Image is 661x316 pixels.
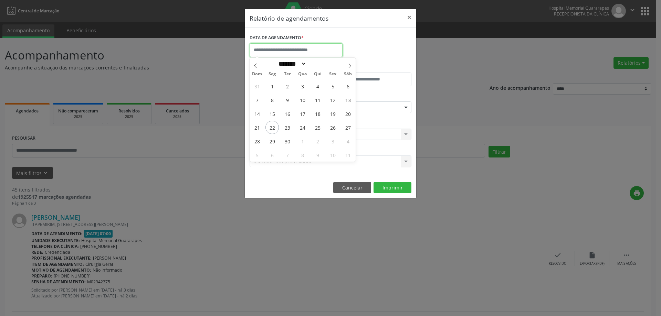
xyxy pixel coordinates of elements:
span: Setembro 13, 2025 [341,93,355,107]
button: Imprimir [374,182,411,194]
span: Setembro 27, 2025 [341,121,355,134]
span: Setembro 8, 2025 [265,93,279,107]
span: Outubro 2, 2025 [311,134,324,148]
span: Setembro 30, 2025 [281,134,294,148]
span: Setembro 22, 2025 [265,121,279,134]
span: Setembro 17, 2025 [296,107,309,120]
h5: Relatório de agendamentos [250,14,328,23]
span: Setembro 7, 2025 [250,93,264,107]
select: Month [276,60,306,67]
span: Setembro 24, 2025 [296,121,309,134]
span: Setembro 1, 2025 [265,79,279,93]
span: Outubro 7, 2025 [281,148,294,162]
span: Setembro 6, 2025 [341,79,355,93]
span: Setembro 2, 2025 [281,79,294,93]
span: Outubro 11, 2025 [341,148,355,162]
span: Setembro 20, 2025 [341,107,355,120]
button: Cancelar [333,182,371,194]
span: Setembro 26, 2025 [326,121,339,134]
label: DATA DE AGENDAMENTO [250,33,304,43]
span: Setembro 10, 2025 [296,93,309,107]
span: Setembro 3, 2025 [296,79,309,93]
span: Setembro 19, 2025 [326,107,339,120]
span: Setembro 4, 2025 [311,79,324,93]
span: Agosto 31, 2025 [250,79,264,93]
span: Outubro 8, 2025 [296,148,309,162]
input: Year [306,60,329,67]
span: Ter [280,72,295,76]
span: Dom [250,72,265,76]
span: Setembro 18, 2025 [311,107,324,120]
span: Setembro 23, 2025 [281,121,294,134]
span: Qua [295,72,310,76]
span: Setembro 25, 2025 [311,121,324,134]
span: Outubro 9, 2025 [311,148,324,162]
span: Outubro 10, 2025 [326,148,339,162]
span: Outubro 5, 2025 [250,148,264,162]
span: Setembro 12, 2025 [326,93,339,107]
span: Setembro 21, 2025 [250,121,264,134]
span: Setembro 28, 2025 [250,134,264,148]
span: Setembro 14, 2025 [250,107,264,120]
span: Outubro 3, 2025 [326,134,339,148]
span: Sáb [340,72,356,76]
span: Setembro 5, 2025 [326,79,339,93]
span: Sex [325,72,340,76]
button: Close [402,9,416,26]
span: Setembro 9, 2025 [281,93,294,107]
span: Outubro 1, 2025 [296,134,309,148]
span: Qui [310,72,325,76]
span: Seg [265,72,280,76]
span: Setembro 11, 2025 [311,93,324,107]
label: ATÉ [332,62,411,73]
span: Setembro 15, 2025 [265,107,279,120]
span: Outubro 4, 2025 [341,134,355,148]
span: Setembro 29, 2025 [265,134,279,148]
span: Setembro 16, 2025 [281,107,294,120]
span: Outubro 6, 2025 [265,148,279,162]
